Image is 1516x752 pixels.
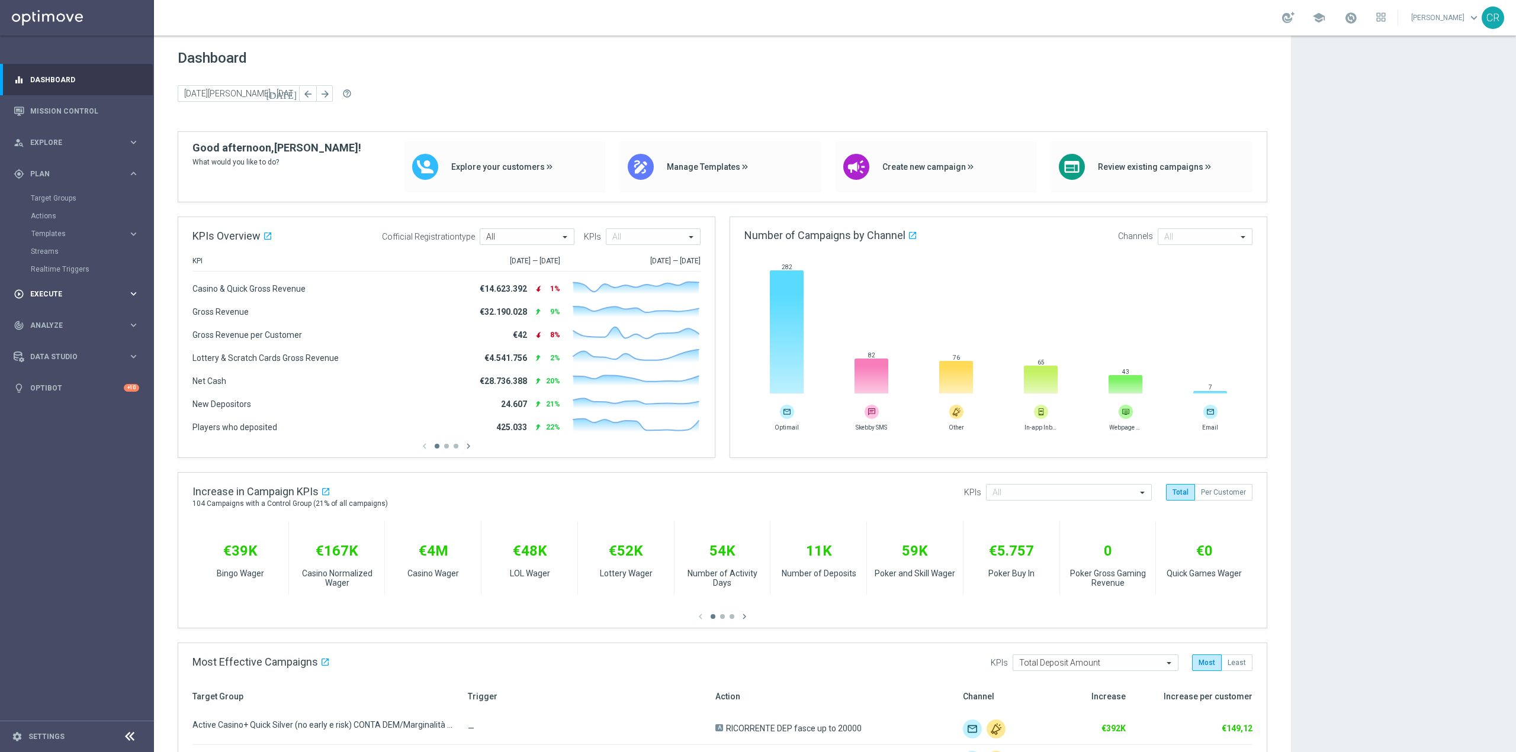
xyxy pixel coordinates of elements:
i: keyboard_arrow_right [128,137,139,148]
button: Data Studio keyboard_arrow_right [13,352,140,362]
span: Analyze [30,322,128,329]
a: Realtime Triggers [31,264,123,274]
i: keyboard_arrow_right [128,288,139,299]
span: school [1312,11,1325,24]
span: Data Studio [30,353,128,360]
button: lightbulb Optibot +10 [13,383,140,393]
div: Optibot [14,372,139,404]
span: Explore [30,139,128,146]
a: Target Groups [31,193,123,203]
button: Templates keyboard_arrow_right [31,229,140,238]
div: Analyze [14,320,128,331]
div: Templates [31,225,153,243]
button: person_search Explore keyboard_arrow_right [13,138,140,147]
i: lightbulb [14,383,24,393]
div: Dashboard [14,64,139,95]
i: keyboard_arrow_right [128,351,139,362]
button: Mission Control [13,106,140,116]
a: Optibot [30,372,124,404]
i: gps_fixed [14,169,24,179]
a: Settings [28,733,65,740]
span: Execute [30,291,128,298]
span: Templates [31,230,116,237]
i: track_changes [14,320,24,331]
div: +10 [124,384,139,392]
a: Mission Control [30,95,139,127]
i: keyboard_arrow_right [128,168,139,179]
span: Plan [30,170,128,177]
div: CR [1482,7,1504,29]
div: Realtime Triggers [31,260,153,278]
div: Actions [31,207,153,225]
i: play_circle_outline [14,289,24,299]
div: Explore [14,137,128,148]
div: Templates [31,230,128,237]
div: Execute [14,289,128,299]
a: [PERSON_NAME]keyboard_arrow_down [1410,9,1482,27]
div: Target Groups [31,189,153,207]
div: Streams [31,243,153,260]
i: settings [12,731,23,742]
i: equalizer [14,75,24,85]
button: play_circle_outline Execute keyboard_arrow_right [13,289,140,299]
a: Dashboard [30,64,139,95]
i: person_search [14,137,24,148]
div: Data Studio [14,351,128,362]
div: Plan [14,169,128,179]
span: keyboard_arrow_down [1467,11,1480,24]
button: equalizer Dashboard [13,75,140,85]
i: keyboard_arrow_right [128,319,139,331]
button: track_changes Analyze keyboard_arrow_right [13,321,140,330]
button: gps_fixed Plan keyboard_arrow_right [13,169,140,179]
a: Streams [31,247,123,256]
i: keyboard_arrow_right [128,228,139,240]
a: Actions [31,211,123,221]
div: Mission Control [14,95,139,127]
